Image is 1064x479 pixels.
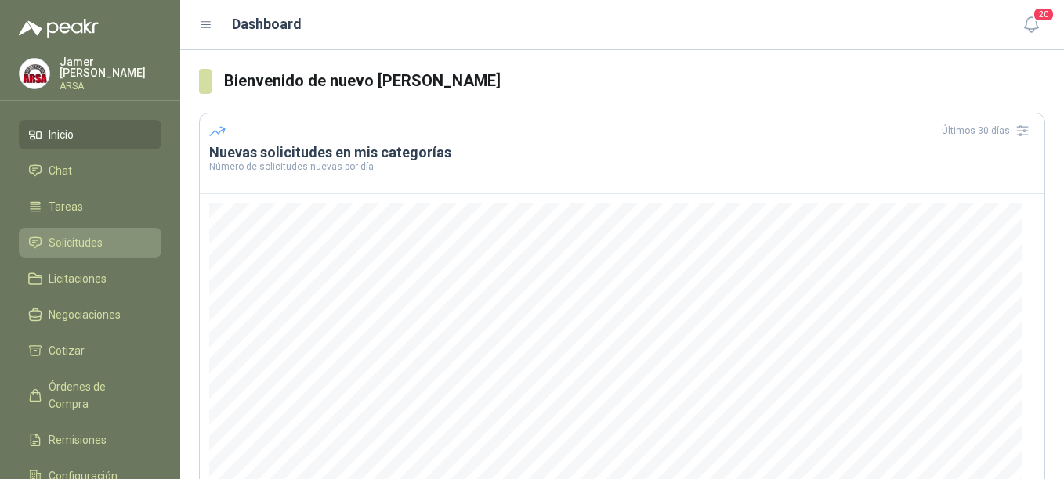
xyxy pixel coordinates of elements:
[19,425,161,455] a: Remisiones
[49,162,72,179] span: Chat
[209,162,1035,171] p: Número de solicitudes nuevas por día
[49,378,147,412] span: Órdenes de Compra
[19,19,99,38] img: Logo peakr
[19,156,161,185] a: Chat
[209,143,1035,162] h3: Nuevas solicitudes en mis categorías
[19,372,161,419] a: Órdenes de Compra
[942,118,1035,143] div: Últimos 30 días
[49,198,83,215] span: Tareas
[19,120,161,149] a: Inicio
[49,270,107,287] span: Licitaciones
[19,300,161,330] a: Negociaciones
[19,264,161,294] a: Licitaciones
[19,228,161,258] a: Solicitudes
[232,13,302,35] h1: Dashboard
[49,126,74,143] span: Inicio
[224,69,1045,93] h3: Bienvenido de nuevo [PERSON_NAME]
[19,336,161,366] a: Cotizar
[49,431,107,448] span: Remisiones
[19,192,161,221] a: Tareas
[1033,7,1055,22] span: 20
[49,234,103,251] span: Solicitudes
[49,342,85,359] span: Cotizar
[1017,11,1045,39] button: 20
[49,306,121,323] span: Negociaciones
[60,56,161,78] p: Jamer [PERSON_NAME]
[60,81,161,91] p: ARSA
[20,59,49,88] img: Company Logo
